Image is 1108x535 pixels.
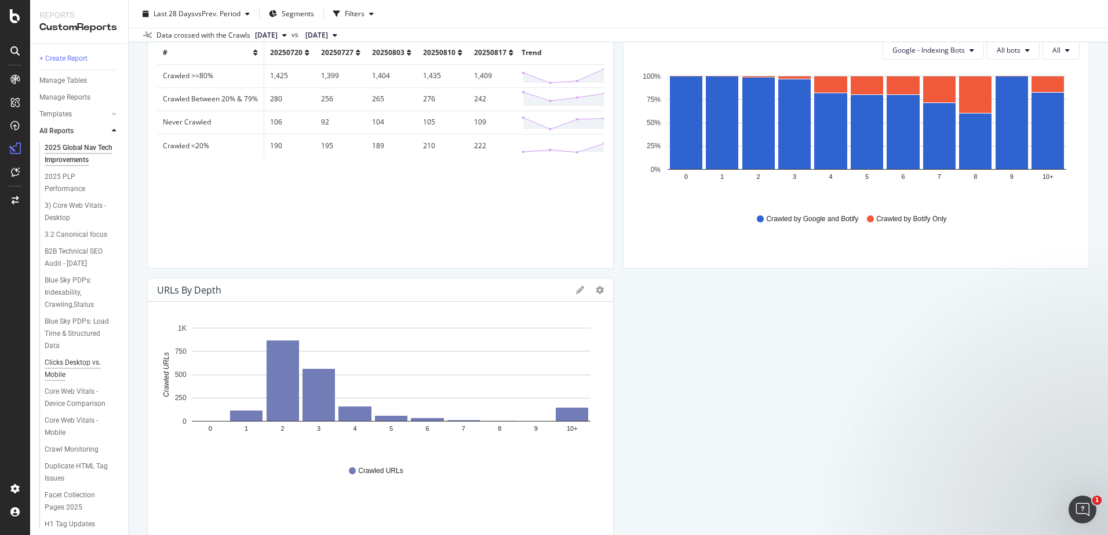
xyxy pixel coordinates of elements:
div: Reports [39,9,119,21]
span: Trend [522,47,542,57]
a: All Reports [39,125,108,137]
a: Facet Collection Pages 2025 [45,489,120,514]
span: Segments [282,9,314,19]
div: Duplicate HTML Tag Issues [45,460,111,485]
td: 222 [468,134,519,157]
a: Manage Tables [39,75,120,87]
text: Crawled URLs [162,352,170,397]
td: Crawled >=80% [157,64,264,87]
text: 50% [647,119,661,127]
td: 256 [315,87,366,111]
text: 10+ [567,425,578,432]
div: Facet Collection Pages 2025 [45,489,111,514]
span: Google - Indexing Bots [892,45,965,55]
text: 3 [317,425,320,432]
div: Manage Tables [39,75,87,87]
span: All [1052,45,1060,55]
a: B2B Technical SEO Audit - [DATE] [45,245,120,270]
td: 189 [366,134,417,157]
text: 0 [183,417,187,426]
text: 6 [901,173,905,180]
text: 9 [1010,173,1014,180]
a: 2025 Global Nav Tech Improvements [45,142,120,166]
div: Core Web Vitals - Device Comparison [45,386,113,410]
td: 1,399 [315,64,366,87]
button: All bots [987,41,1040,60]
text: 5 [865,173,869,180]
text: 0 [684,173,688,180]
text: 10+ [1043,173,1054,180]
button: Filters [329,5,378,23]
button: [DATE] [301,28,342,42]
div: All Reports [39,125,74,137]
td: 1,425 [264,64,316,87]
button: Google - Indexing Bots [883,41,984,60]
td: 1,404 [366,64,417,87]
svg: A chart. [157,321,600,455]
td: Crawled <20% [157,134,264,157]
td: Never Crawled [157,111,264,134]
a: + Create Report [39,53,120,65]
div: Tooltip anchor [24,167,35,177]
td: 280 [264,87,316,111]
a: Blue Sky PDPs: Indexability, Crawling,Status [45,274,120,311]
div: Crawl Frequencygeargear#2025072020250727202508032025081020250817TrendCrawled >=80%1,4251,3991,404... [147,8,614,269]
div: Templates [39,108,72,120]
div: CustomReports [39,21,119,34]
span: 20250810 [423,47,455,57]
td: 106 [264,111,316,134]
td: 195 [315,134,366,157]
div: 2025 PLP Performance [45,171,110,195]
text: 750 [175,347,187,356]
a: Clicks Desktop vs. Mobile [45,357,120,381]
text: 0% [651,166,661,174]
text: 250 [175,394,187,402]
td: 105 [417,111,468,134]
button: Last 28 DaysvsPrev. Period [138,5,254,23]
td: 265 [366,87,417,111]
div: Clicks Desktop vs. Mobile [45,357,110,381]
svg: A chart. [633,69,1076,203]
span: 20250817 [474,47,506,57]
text: 2 [757,173,760,180]
div: Manage Reports [39,91,90,104]
div: Core Web Vitals - Mobile [45,415,110,439]
a: Core Web Vitals - Device Comparison [45,386,120,410]
text: 2 [281,425,285,432]
div: 3.2 Canonical focus [45,229,107,241]
text: 75% [647,96,661,104]
div: Filters [345,9,365,19]
div: Blue Sky PDPs: Indexability, Crawling,Status [45,274,114,311]
text: 6 [425,425,429,432]
a: 2025 PLP Performance [45,171,120,195]
td: 92 [315,111,366,134]
div: Crawl Monitoring [45,444,99,456]
div: 3) Core Web Vitals - Desktop [45,200,111,224]
span: 20250803 [372,47,404,57]
td: 1,435 [417,64,468,87]
td: Crawled Between 20% & 79% [157,87,264,111]
iframe: Intercom live chat [1069,496,1096,523]
td: 242 [468,87,519,111]
td: 190 [264,134,316,157]
text: 1 [720,173,724,180]
text: 7 [938,173,941,180]
span: vs Prev. Period [195,9,240,19]
td: 104 [366,111,417,134]
text: 100% [643,72,661,80]
a: Templates [39,108,108,120]
a: Core Web Vitals - Mobile [45,415,120,439]
span: 2025 Jul. 20th [305,30,328,41]
span: Crawled by Google and Botify [766,214,858,224]
div: URLs by Depth [157,284,221,296]
div: gear [596,286,604,294]
a: Blue Sky PDPs: Load Time & Structured Data [45,316,120,352]
div: Data crossed with the Crawls [156,30,250,41]
td: 276 [417,87,468,111]
text: 4 [353,425,356,432]
button: Segments [264,5,319,23]
div: URLs Crawled by Search Engine by depthgeargearGoogle - Indexing BotsAll botsAllA chart.Crawled by... [623,8,1089,269]
a: 3.2 Canonical focus [45,229,120,241]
